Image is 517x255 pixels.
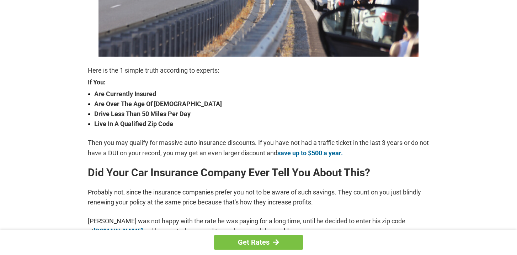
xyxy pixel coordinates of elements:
strong: Live In A Qualified Zip Code [94,119,429,129]
strong: Drive Less Than 50 Miles Per Day [94,109,429,119]
p: Probably not, since the insurance companies prefer you not to be aware of such savings. They coun... [88,187,429,207]
a: [DOMAIN_NAME] [94,227,143,235]
a: save up to $500 a year. [277,149,343,157]
a: Get Rates [214,235,303,250]
p: [PERSON_NAME] was not happy with the rate he was paying for a long time, until he decided to ente... [88,216,429,236]
h2: Did Your Car Insurance Company Ever Tell You About This? [88,167,429,178]
strong: Are Currently Insured [94,89,429,99]
strong: If You: [88,79,429,85]
p: Then you may qualify for massive auto insurance discounts. If you have not had a traffic ticket i... [88,138,429,158]
strong: Are Over The Age Of [DEMOGRAPHIC_DATA] [94,99,429,109]
p: Here is the 1 simple truth according to experts: [88,66,429,76]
